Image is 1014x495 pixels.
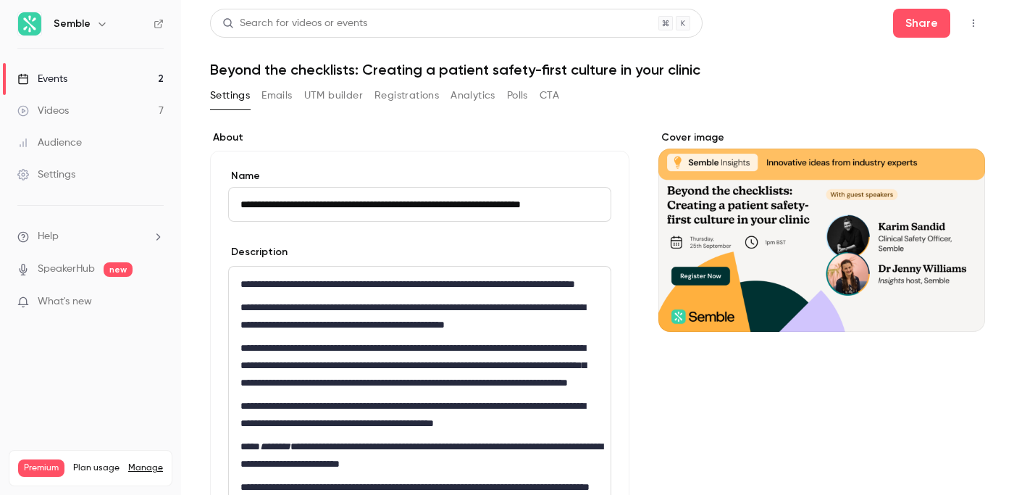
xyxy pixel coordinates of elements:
button: Registrations [374,84,439,107]
iframe: Noticeable Trigger [146,296,164,309]
section: Cover image [658,130,985,332]
button: CTA [540,84,559,107]
div: Search for videos or events [222,16,367,31]
img: Semble [18,12,41,36]
h6: Semble [54,17,91,31]
label: Cover image [658,130,985,145]
a: SpeakerHub [38,262,95,277]
li: help-dropdown-opener [17,229,164,244]
button: UTM builder [304,84,363,107]
a: Manage [128,462,163,474]
div: Settings [17,167,75,182]
button: Share [893,9,950,38]
button: Settings [210,84,250,107]
span: new [104,262,133,277]
label: About [210,130,629,145]
div: Videos [17,104,69,118]
span: Plan usage [73,462,120,474]
h1: Beyond the checklists: Creating a patient safety-first culture in your clinic [210,61,985,78]
span: Premium [18,459,64,477]
div: Audience [17,136,82,150]
span: Help [38,229,59,244]
button: Polls [507,84,528,107]
button: Emails [261,84,292,107]
label: Name [228,169,611,183]
span: What's new [38,294,92,309]
label: Description [228,245,288,259]
button: Analytics [451,84,495,107]
div: Events [17,72,67,86]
